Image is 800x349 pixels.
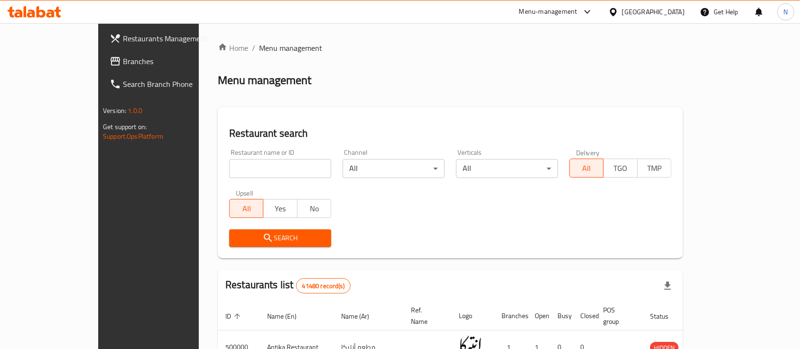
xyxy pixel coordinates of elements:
[103,121,147,133] span: Get support on:
[783,7,788,17] span: N
[573,302,595,330] th: Closed
[297,282,350,291] span: 41480 record(s)
[237,232,324,244] span: Search
[603,159,637,178] button: TGO
[637,159,671,178] button: TMP
[233,202,260,216] span: All
[229,159,331,178] input: Search for restaurant name or ID..
[451,302,494,330] th: Logo
[519,6,577,18] div: Menu-management
[103,104,126,117] span: Version:
[642,161,668,175] span: TMP
[656,274,679,297] div: Export file
[259,42,322,54] span: Menu management
[218,42,248,54] a: Home
[225,311,243,322] span: ID
[123,78,224,90] span: Search Branch Phone
[128,104,142,117] span: 1.0.0
[456,159,558,178] div: All
[225,278,351,293] h2: Restaurants list
[603,304,631,327] span: POS group
[229,126,671,141] h2: Restaurant search
[569,159,604,178] button: All
[527,302,550,330] th: Open
[341,311,381,322] span: Name (Ar)
[267,311,309,322] span: Name (En)
[236,189,253,196] label: Upsell
[229,199,263,218] button: All
[494,302,527,330] th: Branches
[650,311,681,322] span: Status
[607,161,633,175] span: TGO
[550,302,573,330] th: Busy
[218,73,311,88] h2: Menu management
[297,199,331,218] button: No
[574,161,600,175] span: All
[102,50,232,73] a: Branches
[218,42,683,54] nav: breadcrumb
[622,7,685,17] div: [GEOGRAPHIC_DATA]
[301,202,327,216] span: No
[102,73,232,95] a: Search Branch Phone
[343,159,445,178] div: All
[102,27,232,50] a: Restaurants Management
[411,304,440,327] span: Ref. Name
[252,42,255,54] li: /
[576,149,600,156] label: Delivery
[123,33,224,44] span: Restaurants Management
[103,130,163,142] a: Support.OpsPlatform
[296,278,351,293] div: Total records count
[263,199,297,218] button: Yes
[267,202,293,216] span: Yes
[229,229,331,247] button: Search
[123,56,224,67] span: Branches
